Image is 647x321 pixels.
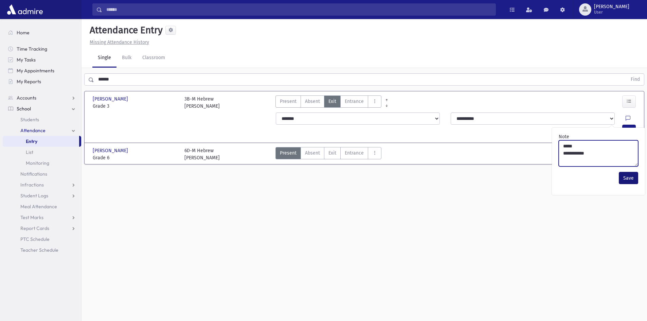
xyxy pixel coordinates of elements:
[3,147,81,158] a: List
[3,201,81,212] a: Meal Attendance
[280,149,296,157] span: Present
[17,68,54,74] span: My Appointments
[3,223,81,234] a: Report Cards
[93,95,129,103] span: [PERSON_NAME]
[3,234,81,245] a: PTC Schedule
[275,95,381,110] div: AttTypes
[20,236,50,242] span: PTC Schedule
[3,92,81,103] a: Accounts
[20,203,57,210] span: Meal Attendance
[20,225,49,231] span: Report Cards
[627,74,644,85] button: Find
[3,168,81,179] a: Notifications
[20,117,39,123] span: Students
[3,65,81,76] a: My Appointments
[93,147,129,154] span: [PERSON_NAME]
[20,193,48,199] span: Student Logs
[184,147,220,161] div: 6D-M Hebrew [PERSON_NAME]
[93,103,178,110] span: Grade 3
[102,3,496,16] input: Search
[20,214,43,220] span: Test Marks
[20,171,47,177] span: Notifications
[3,54,81,65] a: My Tasks
[3,76,81,87] a: My Reports
[87,39,149,45] a: Missing Attendance History
[17,95,36,101] span: Accounts
[3,125,81,136] a: Attendance
[26,160,49,166] span: Monitoring
[594,4,629,10] span: [PERSON_NAME]
[3,136,79,147] a: Entry
[275,147,381,161] div: AttTypes
[5,3,44,16] img: AdmirePro
[594,10,629,15] span: User
[17,106,31,112] span: School
[92,49,116,68] a: Single
[3,158,81,168] a: Monitoring
[3,179,81,190] a: Infractions
[87,24,163,36] h5: Attendance Entry
[17,57,36,63] span: My Tasks
[328,149,336,157] span: Exit
[3,212,81,223] a: Test Marks
[305,149,320,157] span: Absent
[3,114,81,125] a: Students
[3,27,81,38] a: Home
[305,98,320,105] span: Absent
[3,103,81,114] a: School
[137,49,170,68] a: Classroom
[345,149,364,157] span: Entrance
[90,39,149,45] u: Missing Attendance History
[20,127,46,133] span: Attendance
[619,172,638,184] button: Save
[17,46,47,52] span: Time Tracking
[3,190,81,201] a: Student Logs
[20,182,44,188] span: Infractions
[17,78,41,85] span: My Reports
[328,98,336,105] span: Exit
[93,154,178,161] span: Grade 6
[26,149,33,155] span: List
[280,98,296,105] span: Present
[184,95,220,110] div: 3B-M Hebrew [PERSON_NAME]
[3,43,81,54] a: Time Tracking
[559,133,569,140] label: Note
[26,138,37,144] span: Entry
[345,98,364,105] span: Entrance
[3,245,81,255] a: Teacher Schedule
[116,49,137,68] a: Bulk
[17,30,30,36] span: Home
[20,247,58,253] span: Teacher Schedule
